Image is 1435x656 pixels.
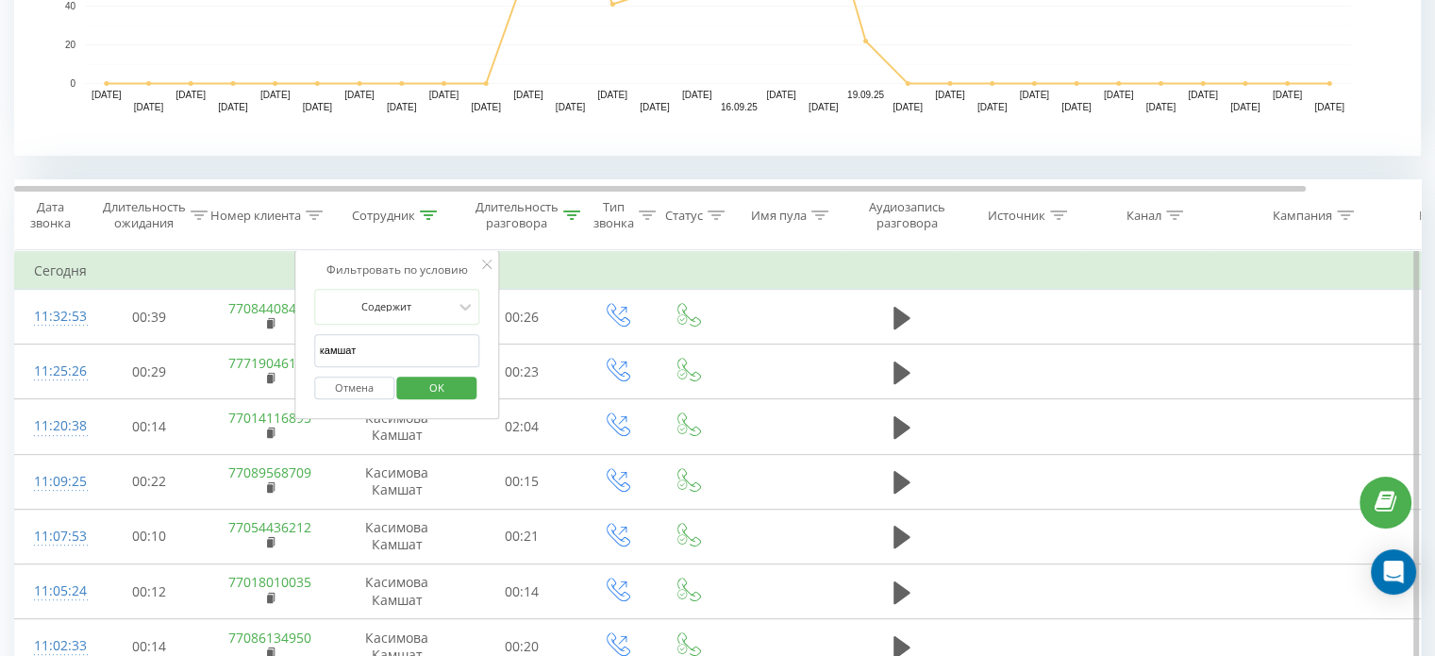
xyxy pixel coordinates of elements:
[103,199,186,231] div: Длительность ожидания
[331,399,463,454] td: Касимова Камшат
[331,564,463,619] td: Касимова Камшат
[65,40,76,50] text: 20
[1314,102,1344,112] text: [DATE]
[463,290,581,345] td: 00:26
[34,353,72,390] div: 11:25:26
[314,261,480,279] div: Фильтровать по условию
[314,334,480,367] input: Введите значение
[556,102,586,112] text: [DATE]
[260,90,291,100] text: [DATE]
[847,90,884,100] text: 19.09.25
[640,102,670,112] text: [DATE]
[1230,102,1260,112] text: [DATE]
[861,199,953,231] div: Аудиозапись разговора
[1126,208,1161,224] div: Канал
[1146,102,1176,112] text: [DATE]
[988,208,1045,224] div: Источник
[34,408,72,445] div: 11:20:38
[344,90,375,100] text: [DATE]
[228,409,311,427] a: 77014116895
[463,345,581,399] td: 00:23
[228,573,311,591] a: 77018010035
[977,102,1008,112] text: [DATE]
[463,564,581,619] td: 00:14
[665,208,703,224] div: Статус
[228,463,311,481] a: 77089568709
[1061,102,1092,112] text: [DATE]
[721,102,758,112] text: 16.09.25
[513,90,543,100] text: [DATE]
[331,509,463,563] td: Касимова Камшат
[751,208,807,224] div: Имя пула
[15,199,85,231] div: Дата звонка
[429,90,459,100] text: [DATE]
[34,573,72,610] div: 11:05:24
[134,102,164,112] text: [DATE]
[471,102,501,112] text: [DATE]
[387,102,417,112] text: [DATE]
[463,399,581,454] td: 02:04
[91,509,209,563] td: 00:10
[593,199,634,231] div: Тип звонка
[218,102,248,112] text: [DATE]
[34,463,72,500] div: 11:09:25
[92,90,122,100] text: [DATE]
[303,102,333,112] text: [DATE]
[1020,90,1050,100] text: [DATE]
[682,90,712,100] text: [DATE]
[228,354,311,372] a: 77719046193
[228,299,311,317] a: 77084408441
[1104,90,1134,100] text: [DATE]
[766,90,796,100] text: [DATE]
[809,102,839,112] text: [DATE]
[176,90,207,100] text: [DATE]
[314,377,394,400] button: Отмена
[65,1,76,11] text: 40
[91,454,209,509] td: 00:22
[34,518,72,555] div: 11:07:53
[893,102,923,112] text: [DATE]
[1273,90,1303,100] text: [DATE]
[91,399,209,454] td: 00:14
[463,454,581,509] td: 00:15
[410,373,463,402] span: OK
[476,199,559,231] div: Длительность разговора
[34,298,72,335] div: 11:32:53
[463,509,581,563] td: 00:21
[228,518,311,536] a: 77054436212
[935,90,965,100] text: [DATE]
[397,377,477,400] button: OK
[91,290,209,345] td: 00:39
[91,564,209,619] td: 00:12
[210,208,301,224] div: Номер клиента
[352,208,415,224] div: Сотрудник
[1188,90,1218,100] text: [DATE]
[91,345,209,399] td: 00:29
[70,78,75,89] text: 0
[331,454,463,509] td: Касимова Камшат
[228,629,311,647] a: 77086134950
[598,90,628,100] text: [DATE]
[1371,549,1416,595] div: Open Intercom Messenger
[1273,208,1332,224] div: Кампания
